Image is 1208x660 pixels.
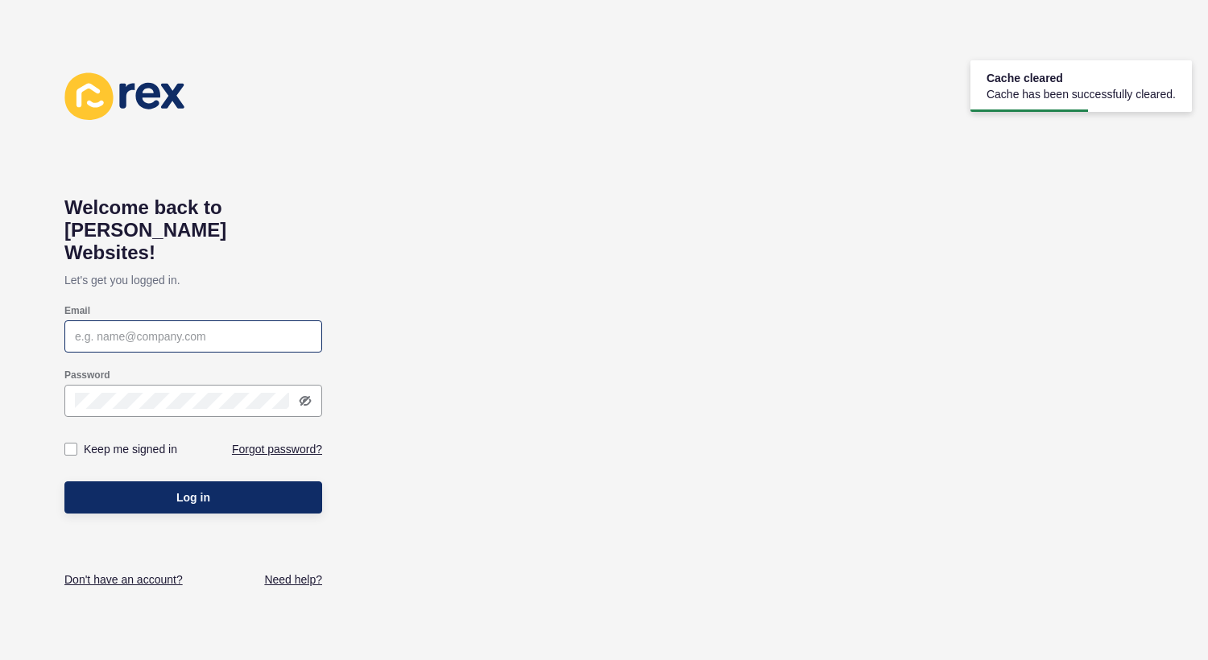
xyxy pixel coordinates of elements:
a: Need help? [264,571,322,588]
label: Keep me signed in [84,441,177,457]
h1: Welcome back to [PERSON_NAME] Websites! [64,196,322,264]
span: Cache has been successfully cleared. [987,86,1176,102]
a: Forgot password? [232,441,322,457]
label: Password [64,369,110,382]
label: Email [64,304,90,317]
span: Log in [176,489,210,505]
input: e.g. name@company.com [75,328,312,344]
span: Cache cleared [987,70,1176,86]
a: Don't have an account? [64,571,183,588]
button: Log in [64,481,322,514]
p: Let's get you logged in. [64,264,322,296]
